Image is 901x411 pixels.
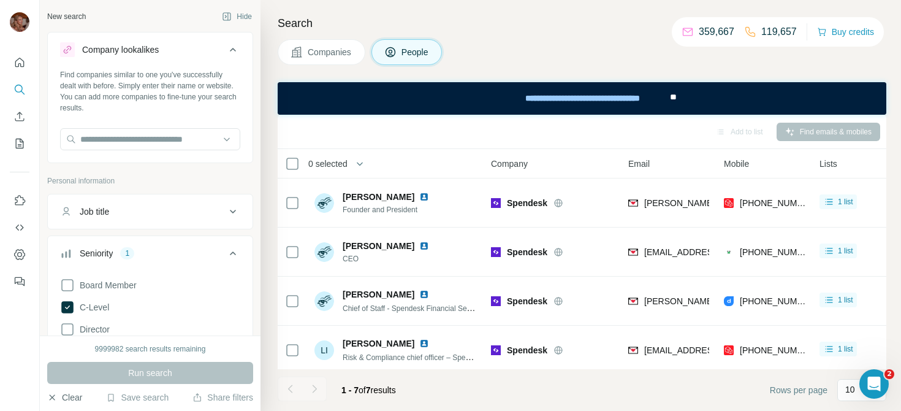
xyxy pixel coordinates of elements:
[366,385,371,395] span: 7
[507,344,547,356] span: Spendesk
[644,345,789,355] span: [EMAIL_ADDRESS][DOMAIN_NAME]
[740,247,817,257] span: [PHONE_NUMBER]
[343,337,414,350] span: [PERSON_NAME]
[106,391,169,404] button: Save search
[82,44,159,56] div: Company lookalikes
[628,158,650,170] span: Email
[819,158,837,170] span: Lists
[628,197,638,209] img: provider findymail logo
[10,106,29,128] button: Enrich CSV
[10,133,29,155] button: My lists
[10,190,29,212] button: Use Surfe on LinkedIn
[95,344,206,355] div: 9999982 search results remaining
[507,246,547,258] span: Spendesk
[724,197,734,209] img: provider prospeo logo
[75,301,109,313] span: C-Level
[314,340,334,360] div: LI
[724,344,734,356] img: provider prospeo logo
[343,352,547,362] span: Risk & Compliance chief officer – Spendesk Financial Services
[491,158,528,170] span: Company
[838,245,853,256] span: 1 list
[491,345,501,355] img: Logo of Spendesk
[724,246,734,258] img: provider contactout logo
[10,244,29,266] button: Dashboard
[419,241,429,251] img: LinkedIn logo
[343,288,414,301] span: [PERSON_NAME]
[838,294,853,305] span: 1 list
[507,197,547,209] span: Spendesk
[838,344,853,355] span: 1 list
[740,345,817,355] span: [PHONE_NUMBER]
[419,192,429,202] img: LinkedIn logo
[314,193,334,213] img: Avatar
[859,369,889,399] iframe: Intercom live chat
[761,25,797,39] p: 119,657
[47,175,253,186] p: Personal information
[308,158,348,170] span: 0 selected
[628,246,638,258] img: provider findymail logo
[343,303,486,313] span: Chief of Staff - Spendesk Financial Services
[343,253,434,264] span: CEO
[419,290,429,299] img: LinkedIn logo
[343,191,414,203] span: [PERSON_NAME]
[213,7,260,26] button: Hide
[343,204,434,215] span: Founder and President
[884,369,894,379] span: 2
[48,239,253,273] button: Seniority1
[628,344,638,356] img: provider findymail logo
[343,240,414,252] span: [PERSON_NAME]
[401,46,430,58] span: People
[10,12,29,32] img: Avatar
[740,296,817,306] span: [PHONE_NUMBER]
[817,23,874,40] button: Buy credits
[60,69,240,113] div: Find companies similar to one you've successfully dealt with before. Simply enter their name or w...
[10,52,29,74] button: Quick start
[47,391,82,404] button: Clear
[419,339,429,348] img: LinkedIn logo
[341,385,359,395] span: 1 - 7
[308,46,352,58] span: Companies
[48,197,253,226] button: Job title
[724,295,734,307] img: provider datagma logo
[644,247,789,257] span: [EMAIL_ADDRESS][DOMAIN_NAME]
[278,15,886,32] h4: Search
[48,35,253,69] button: Company lookalikes
[314,242,334,262] img: Avatar
[10,271,29,293] button: Feedback
[724,158,749,170] span: Mobile
[644,198,860,208] span: [PERSON_NAME][EMAIL_ADDRESS][DOMAIN_NAME]
[628,295,638,307] img: provider findymail logo
[770,384,827,396] span: Rows per page
[120,248,134,259] div: 1
[80,205,109,218] div: Job title
[359,385,366,395] span: of
[80,247,113,259] div: Seniority
[491,296,501,306] img: Logo of Spendesk
[491,247,501,257] img: Logo of Spendesk
[845,383,855,396] p: 10
[341,385,396,395] span: results
[10,79,29,101] button: Search
[740,198,817,208] span: [PHONE_NUMBER]
[75,323,110,336] span: Director
[838,196,853,207] span: 1 list
[278,82,886,115] iframe: Banner
[75,279,137,291] span: Board Member
[10,217,29,239] button: Use Surfe API
[314,291,334,311] img: Avatar
[47,11,86,22] div: New search
[507,295,547,307] span: Spendesk
[491,198,501,208] img: Logo of Spendesk
[192,391,253,404] button: Share filters
[699,25,734,39] p: 359,667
